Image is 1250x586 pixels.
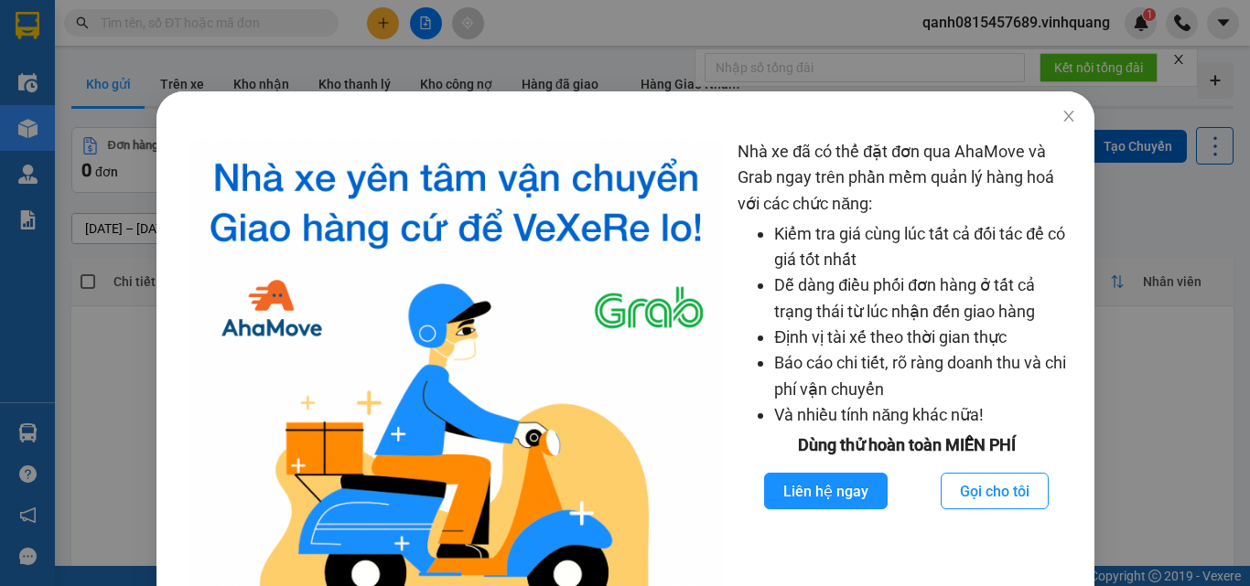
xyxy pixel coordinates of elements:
[1042,91,1094,143] button: Close
[774,221,1075,273] li: Kiểm tra giá cùng lúc tất cả đối tác để có giá tốt nhất
[1061,109,1075,123] span: close
[774,325,1075,350] li: Định vị tài xế theo thời gian thực
[783,480,868,503] span: Liên hệ ngay
[738,432,1075,458] div: Dùng thử hoàn toàn MIỄN PHÍ
[774,350,1075,402] li: Báo cáo chi tiết, rõ ràng doanh thu và chi phí vận chuyển
[941,473,1049,509] button: Gọi cho tôi
[960,480,1029,503] span: Gọi cho tôi
[764,473,888,509] button: Liên hệ ngay
[774,402,1075,428] li: Và nhiều tính năng khác nữa!
[774,272,1075,325] li: Dễ dàng điều phối đơn hàng ở tất cả trạng thái từ lúc nhận đến giao hàng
